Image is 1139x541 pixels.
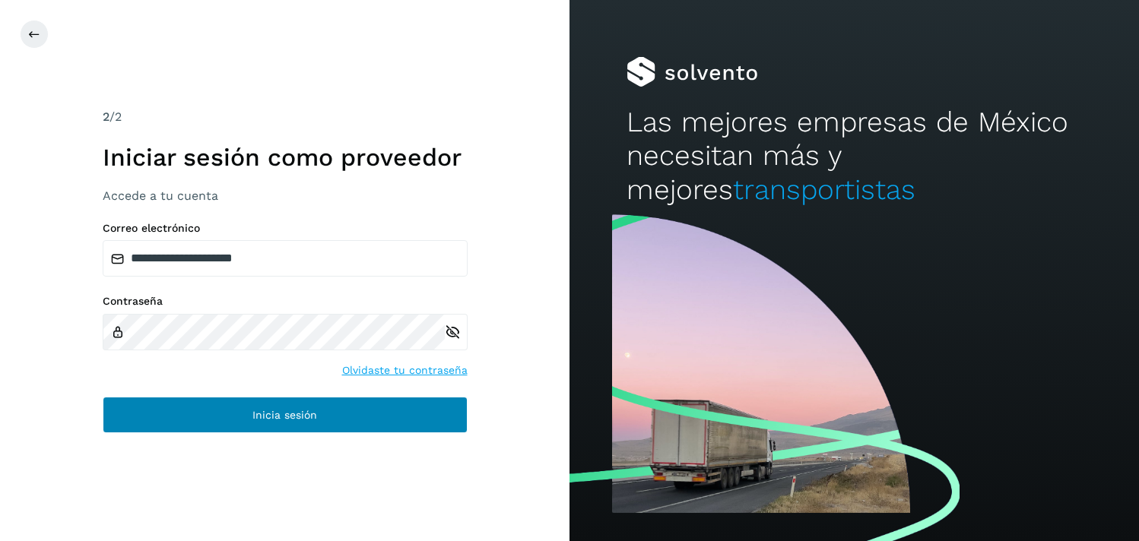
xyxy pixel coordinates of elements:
[627,106,1082,207] h2: Las mejores empresas de México necesitan más y mejores
[103,109,109,124] span: 2
[103,108,468,126] div: /2
[103,188,468,203] h3: Accede a tu cuenta
[252,410,317,420] span: Inicia sesión
[733,173,915,206] span: transportistas
[103,222,468,235] label: Correo electrónico
[103,143,468,172] h1: Iniciar sesión como proveedor
[103,295,468,308] label: Contraseña
[342,362,468,378] a: Olvidaste tu contraseña
[103,397,468,433] button: Inicia sesión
